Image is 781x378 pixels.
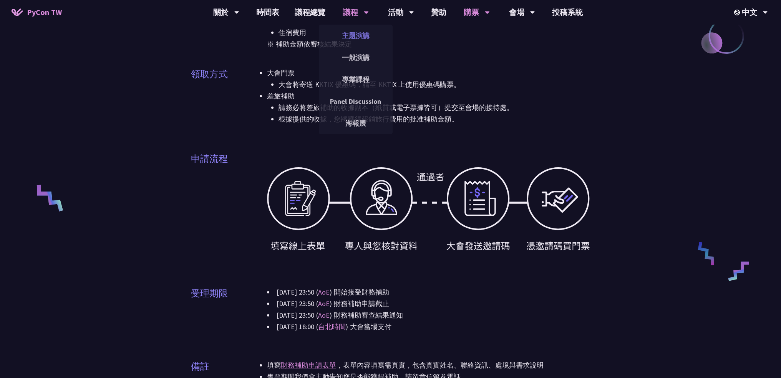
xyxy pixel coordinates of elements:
[4,3,70,22] a: PyCon TW
[191,67,228,81] p: 領取方式
[191,152,228,166] p: 申請流程
[267,286,590,298] li: [DATE] 23:50 ( ) 開始接受財務補助
[319,92,393,110] a: Panel Discussion
[279,79,590,90] li: 大會將寄送 KKTIX 優惠碼，請至 KKTIX 上使用優惠碼購票。
[319,27,393,45] a: 主題演講
[318,311,330,320] a: AoE
[734,10,742,15] img: Locale Icon
[319,48,393,67] a: 一般演講
[319,70,393,88] a: 專業課程
[191,360,209,373] p: 備註
[318,322,346,331] a: 台北時間
[279,102,590,113] li: 請務必將差旅補助的收據副本（紙質或電子票據皆可）提交至會場的接待處。
[267,90,590,125] li: 差旅補助
[267,298,590,310] li: [DATE] 23:50 ( ) 財務補助申請截止
[279,113,590,125] li: 根據提供的收據，您將獲得報銷旅行費用的批准補助金額。
[267,310,590,321] li: [DATE] 23:50 ( ) 財務補助審查結果通知
[267,67,590,90] li: 大會門票
[281,361,336,370] a: 財務補助申請表單
[12,8,23,16] img: Home icon of PyCon TW 2025
[267,321,590,333] li: [DATE] 18:00 ( ) 大會當場支付
[279,27,590,38] li: 住宿費用
[267,360,590,371] li: 填寫 ，表單內容填寫需真實，包含真實姓名、聯絡資訊、處境與需求說明
[267,38,590,50] p: ※ 補助金額依審核結果決定
[318,299,330,308] a: AoE
[318,288,330,296] a: AoE
[191,286,228,300] p: 受理期限
[319,114,393,132] a: 海報展
[27,7,62,18] span: PyCon TW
